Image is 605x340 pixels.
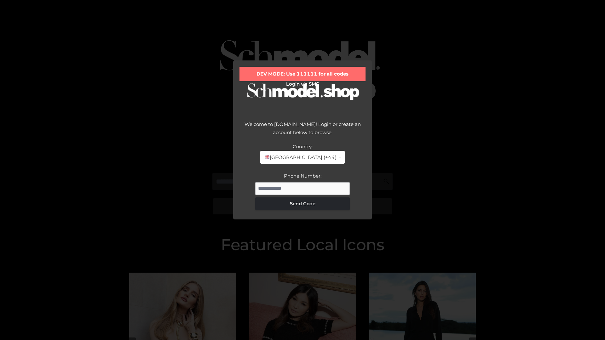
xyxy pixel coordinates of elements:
[255,197,350,210] button: Send Code
[239,67,366,81] div: DEV MODE: Use 111111 for all codes
[293,144,313,150] label: Country:
[265,155,269,159] img: 🇬🇧
[284,173,321,179] label: Phone Number:
[239,81,366,87] h2: Login via SMS
[239,120,366,143] div: Welcome to [DOMAIN_NAME]! Login or create an account below to browse.
[264,153,336,161] span: [GEOGRAPHIC_DATA] (+44)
